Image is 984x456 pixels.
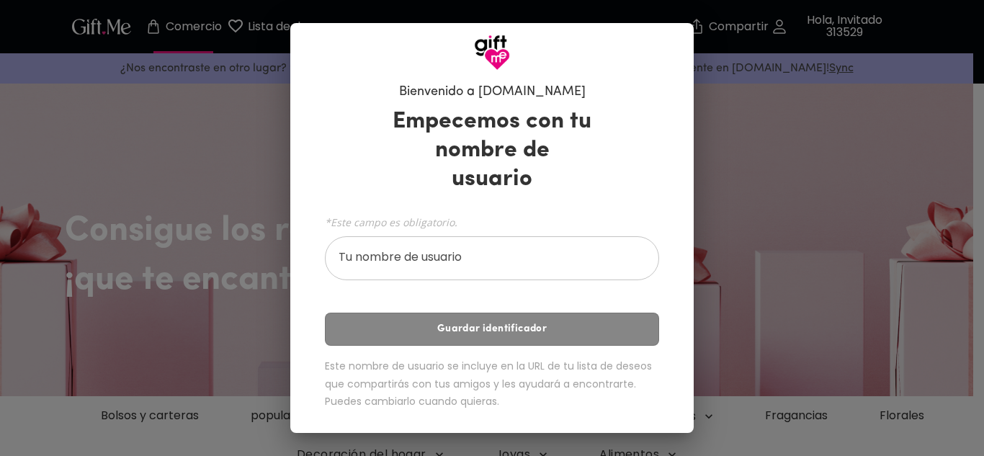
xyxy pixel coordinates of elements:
font: Empecemos con tu nombre de usuario [393,110,591,191]
img: Logotipo de GiftMe [474,35,510,71]
font: *Este campo es obligatorio. [325,215,457,229]
font: Bienvenido a [DOMAIN_NAME] [399,86,586,99]
font: Este nombre de usuario se incluye en la URL de tu lista de deseos que compartirás con tus amigos ... [325,359,652,408]
input: Tu nombre de usuario [325,240,643,280]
